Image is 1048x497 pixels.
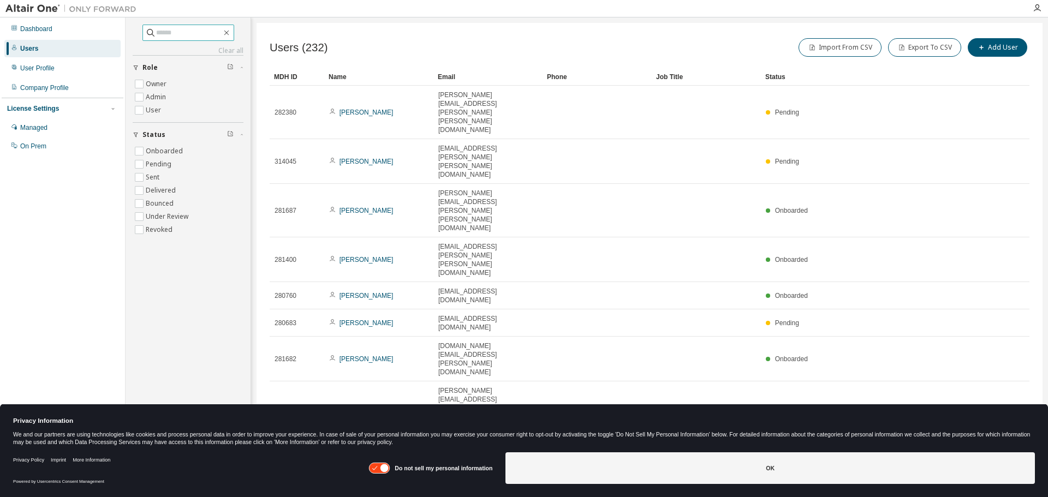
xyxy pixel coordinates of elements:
[146,91,168,104] label: Admin
[775,256,808,264] span: Onboarded
[656,68,757,86] div: Job Title
[275,291,296,300] span: 280760
[329,68,429,86] div: Name
[227,63,234,72] span: Clear filter
[340,319,394,327] a: [PERSON_NAME]
[275,157,296,166] span: 314045
[340,292,394,300] a: [PERSON_NAME]
[133,46,243,55] a: Clear all
[133,123,243,147] button: Status
[438,68,538,86] div: Email
[146,223,175,236] label: Revoked
[547,68,647,86] div: Phone
[775,292,808,300] span: Onboarded
[146,171,162,184] label: Sent
[275,206,296,215] span: 281687
[275,255,296,264] span: 281400
[146,104,163,117] label: User
[340,158,394,165] a: [PERSON_NAME]
[888,38,961,57] button: Export To CSV
[227,130,234,139] span: Clear filter
[20,123,47,132] div: Managed
[438,189,538,232] span: [PERSON_NAME][EMAIL_ADDRESS][PERSON_NAME][PERSON_NAME][DOMAIN_NAME]
[968,38,1027,57] button: Add User
[274,68,320,86] div: MDH ID
[775,355,808,363] span: Onboarded
[340,355,394,363] a: [PERSON_NAME]
[438,144,538,179] span: [EMAIL_ADDRESS][PERSON_NAME][PERSON_NAME][DOMAIN_NAME]
[775,109,799,116] span: Pending
[20,44,38,53] div: Users
[270,41,328,54] span: Users (232)
[20,142,46,151] div: On Prem
[775,319,799,327] span: Pending
[20,64,55,73] div: User Profile
[438,386,538,430] span: [PERSON_NAME][EMAIL_ADDRESS][PERSON_NAME][PERSON_NAME][DOMAIN_NAME]
[275,355,296,363] span: 281682
[146,210,190,223] label: Under Review
[340,207,394,214] a: [PERSON_NAME]
[146,197,176,210] label: Bounced
[20,25,52,33] div: Dashboard
[340,109,394,116] a: [PERSON_NAME]
[438,342,538,376] span: [DOMAIN_NAME][EMAIL_ADDRESS][PERSON_NAME][DOMAIN_NAME]
[20,83,69,92] div: Company Profile
[146,158,174,171] label: Pending
[765,68,973,86] div: Status
[340,256,394,264] a: [PERSON_NAME]
[438,314,538,332] span: [EMAIL_ADDRESS][DOMAIN_NAME]
[438,287,538,304] span: [EMAIL_ADDRESS][DOMAIN_NAME]
[142,130,165,139] span: Status
[146,145,185,158] label: Onboarded
[146,77,169,91] label: Owner
[5,3,142,14] img: Altair One
[146,184,178,197] label: Delivered
[775,207,808,214] span: Onboarded
[438,91,538,134] span: [PERSON_NAME][EMAIL_ADDRESS][PERSON_NAME][PERSON_NAME][DOMAIN_NAME]
[275,108,296,117] span: 282380
[775,158,799,165] span: Pending
[275,319,296,327] span: 280683
[133,56,243,80] button: Role
[799,38,882,57] button: Import From CSV
[142,63,158,72] span: Role
[7,104,59,113] div: License Settings
[438,242,538,277] span: [EMAIL_ADDRESS][PERSON_NAME][PERSON_NAME][DOMAIN_NAME]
